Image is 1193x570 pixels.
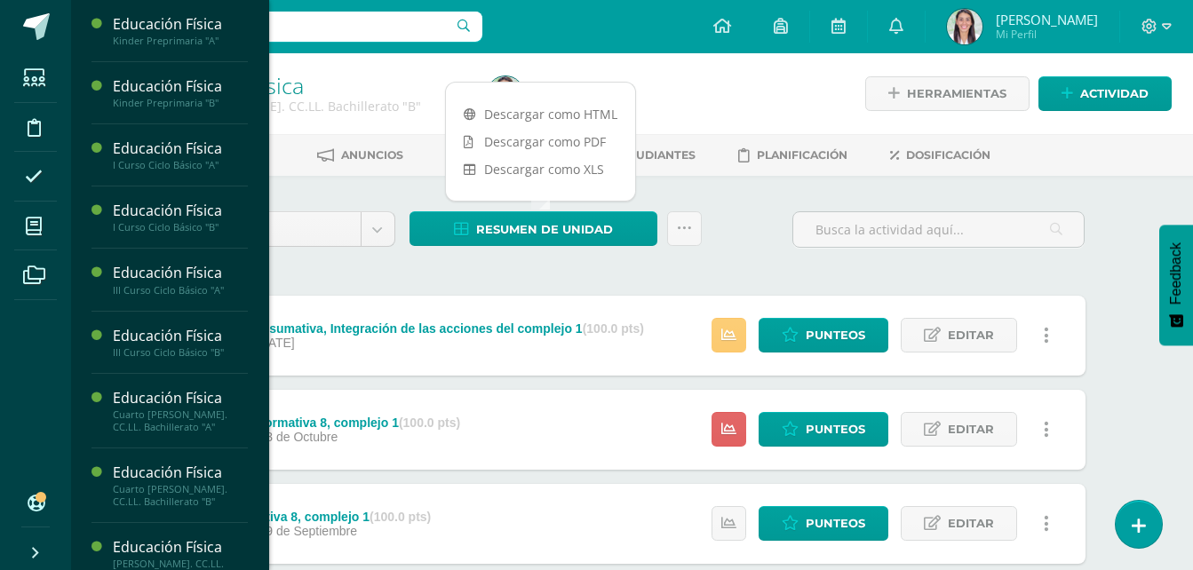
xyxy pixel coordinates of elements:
a: Educación FísicaIII Curso Ciclo Básico "B" [113,326,248,359]
strong: (100.0 pts) [583,321,644,336]
img: 7104dee1966dece4cb994d866b427164.png [488,76,523,112]
a: Descargar como HTML [446,100,635,128]
a: Descargar como XLS [446,155,635,183]
div: Evaluación sumativa, Integración de las acciones del complejo 1 [200,321,644,336]
div: PMA nota formativa 8, complejo 1 [200,416,460,430]
a: Educación FísicaCuarto [PERSON_NAME]. CC.LL. Bachillerato "A" [113,388,248,433]
a: Punteos [759,506,888,541]
span: Editar [948,507,994,540]
span: Editar [948,413,994,446]
a: Educación FísicaI Curso Ciclo Básico "A" [113,139,248,171]
div: III Curso Ciclo Básico "A" [113,284,248,297]
div: Educación Física [113,139,248,159]
a: Planificación [738,141,847,170]
div: Educación Física [113,326,248,346]
input: Busca un usuario... [83,12,482,42]
a: Punteos [759,412,888,447]
strong: (100.0 pts) [370,510,431,524]
a: Educación FísicaIII Curso Ciclo Básico "A" [113,263,248,296]
div: I Curso Ciclo Básico "B" [113,221,248,234]
div: Kinder Preprimaria "B" [113,97,248,109]
span: Feedback [1168,242,1184,305]
span: 03 de Octubre [259,430,338,444]
span: Herramientas [907,77,1006,110]
div: III Curso Ciclo Básico "B" [113,346,248,359]
div: I Curso Ciclo Básico "A" [113,159,248,171]
a: Educación FísicaKinder Preprimaria "A" [113,14,248,47]
h1: Educación Física [139,73,466,98]
a: Dosificación [890,141,990,170]
a: Descargar como PDF [446,128,635,155]
div: Educación Física [113,14,248,35]
strong: (100.0 pts) [399,416,460,430]
span: Dosificación [906,148,990,162]
div: Educación Física [113,388,248,408]
span: [PERSON_NAME] [996,11,1098,28]
div: Cuarto Bach. CC.LL. Bachillerato 'B' [139,98,466,115]
a: Anuncios [317,141,403,170]
input: Busca la actividad aquí... [793,212,1084,247]
span: Mi Perfil [996,27,1098,42]
span: Anuncios [341,148,403,162]
span: Resumen de unidad [476,213,613,246]
a: Punteos [759,318,888,352]
a: Herramientas [865,76,1030,111]
div: Educación Física [113,76,248,97]
div: Cuarto [PERSON_NAME]. CC.LL. Bachillerato "A" [113,408,248,433]
a: Educación FísicaI Curso Ciclo Básico "B" [113,201,248,234]
button: Feedback - Mostrar encuesta [1159,225,1193,345]
span: Editar [948,319,994,352]
span: Estudiantes [615,148,696,162]
img: 7104dee1966dece4cb994d866b427164.png [947,9,982,44]
a: Estudiantes [589,141,696,170]
a: Unidad 4 [180,212,394,246]
div: Cuarto [PERSON_NAME]. CC.LL. Bachillerato "B" [113,483,248,508]
span: 29 de Septiembre [259,524,358,538]
span: [DATE] [256,336,295,350]
div: Educación Física [113,537,248,558]
a: Educación FísicaKinder Preprimaria "B" [113,76,248,109]
div: Nota formativa 8, complejo 1 [200,510,431,524]
div: Educación Física [113,463,248,483]
a: Actividad [1038,76,1172,111]
span: Punteos [806,413,865,446]
a: Resumen de unidad [410,211,657,246]
span: Punteos [806,507,865,540]
a: Educación FísicaCuarto [PERSON_NAME]. CC.LL. Bachillerato "B" [113,463,248,508]
span: Actividad [1080,77,1149,110]
div: Educación Física [113,263,248,283]
span: Unidad 4 [194,212,347,246]
div: Kinder Preprimaria "A" [113,35,248,47]
div: Educación Física [113,201,248,221]
span: Punteos [806,319,865,352]
span: Planificación [757,148,847,162]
